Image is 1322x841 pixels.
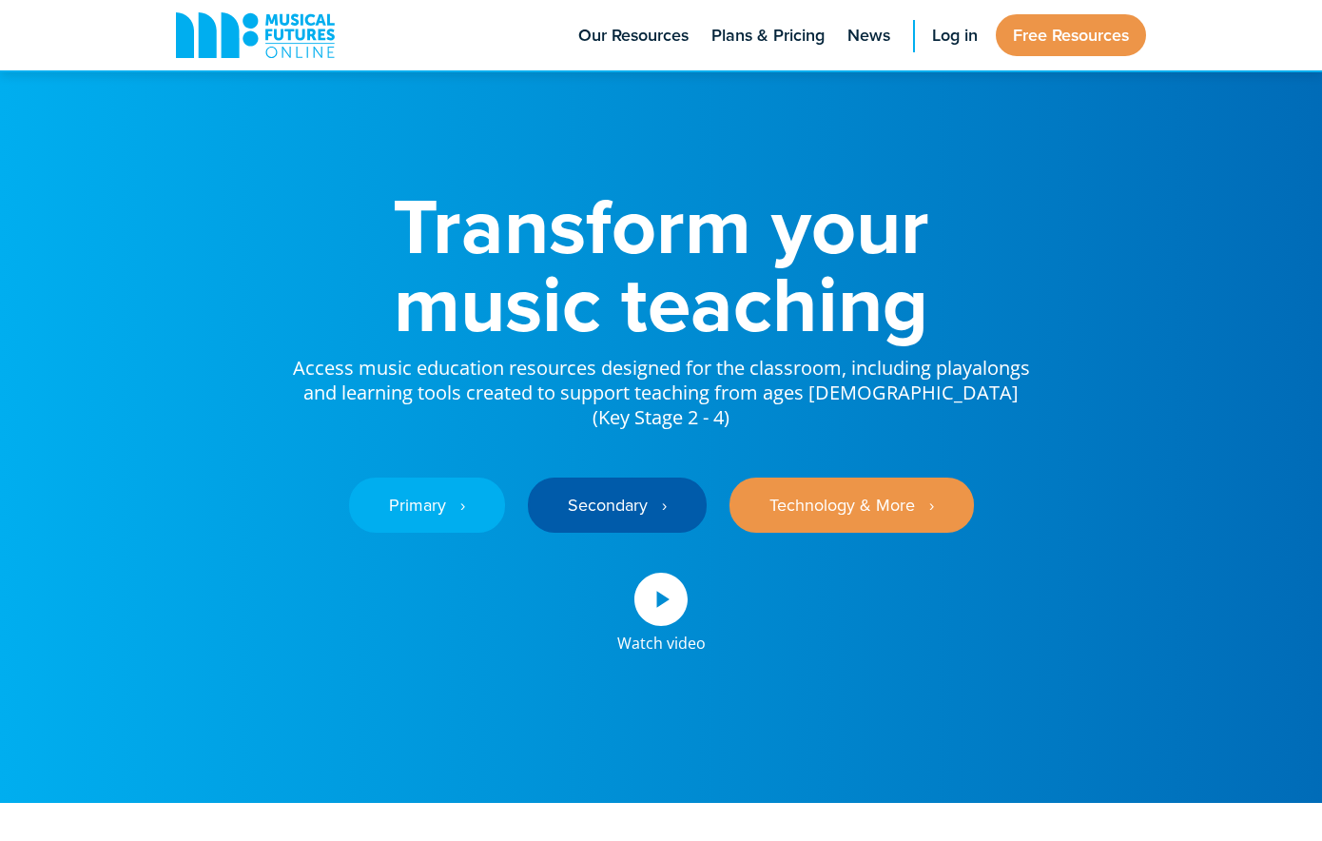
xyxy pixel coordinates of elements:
[528,478,707,533] a: Secondary ‎‏‏‎ ‎ ›
[578,23,689,49] span: Our Resources
[711,23,825,49] span: Plans & Pricing
[996,14,1146,56] a: Free Resources
[290,186,1032,342] h1: Transform your music teaching
[617,626,706,651] div: Watch video
[349,478,505,533] a: Primary ‎‏‏‎ ‎ ›
[729,478,974,533] a: Technology & More ‎‏‏‎ ‎ ›
[290,342,1032,430] p: Access music education resources designed for the classroom, including playalongs and learning to...
[847,23,890,49] span: News
[932,23,978,49] span: Log in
